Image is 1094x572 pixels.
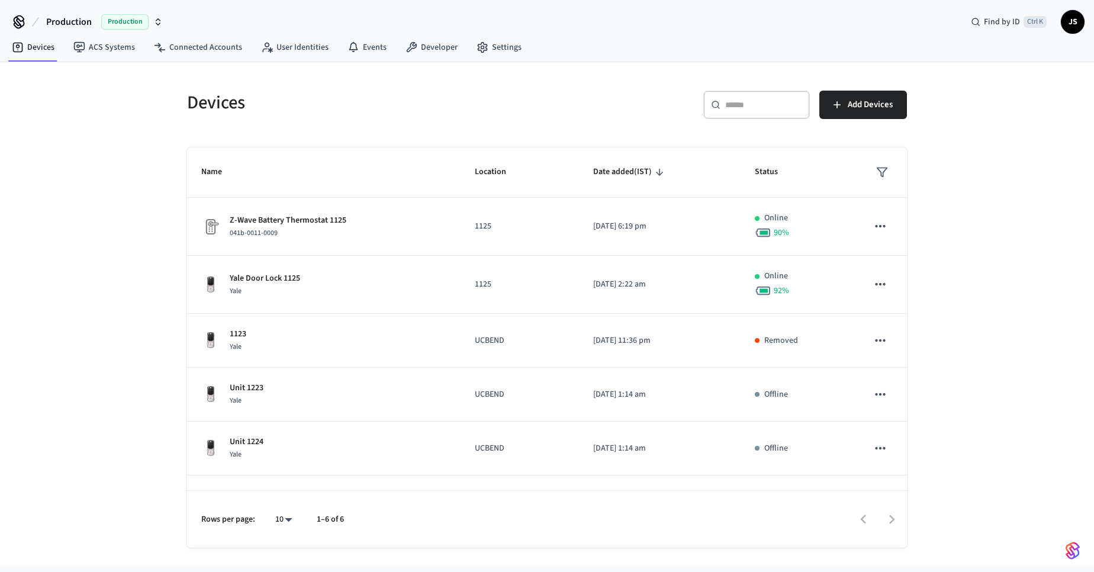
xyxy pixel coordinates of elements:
[774,227,789,239] span: 90 %
[317,513,344,526] p: 1–6 of 6
[475,163,522,181] span: Location
[230,272,300,285] p: Yale Door Lock 1125
[338,37,396,58] a: Events
[230,342,242,352] span: Yale
[819,91,907,119] button: Add Devices
[593,335,726,347] p: [DATE] 11:36 pm
[46,15,92,29] span: Production
[230,436,263,448] p: Unit 1224
[764,270,788,282] p: Online
[475,442,565,455] p: UCBEND
[201,217,220,236] img: Placeholder Lock Image
[269,511,298,528] div: 10
[984,16,1020,28] span: Find by ID
[593,388,726,401] p: [DATE] 1:14 am
[230,382,263,394] p: Unit 1223
[475,335,565,347] p: UCBEND
[774,285,789,297] span: 92 %
[230,286,242,296] span: Yale
[475,388,565,401] p: UCBEND
[764,335,798,347] p: Removed
[101,14,149,30] span: Production
[144,37,252,58] a: Connected Accounts
[593,220,726,233] p: [DATE] 6:19 pm
[1066,541,1080,560] img: SeamLogoGradient.69752ec5.svg
[764,212,788,224] p: Online
[230,396,242,406] span: Yale
[201,163,237,181] span: Name
[1061,10,1085,34] button: JS
[764,388,788,401] p: Offline
[475,220,565,233] p: 1125
[593,278,726,291] p: [DATE] 2:22 am
[755,163,793,181] span: Status
[64,37,144,58] a: ACS Systems
[201,331,220,350] img: Yale Assure Touchscreen Wifi Smart Lock, Satin Nickel, Front
[230,228,278,238] span: 041b-0011-0009
[230,449,242,459] span: Yale
[187,91,540,115] h5: Devices
[396,37,467,58] a: Developer
[593,163,667,181] span: Date added(IST)
[475,278,565,291] p: 1125
[593,442,726,455] p: [DATE] 1:14 am
[201,439,220,458] img: Yale Assure Touchscreen Wifi Smart Lock, Satin Nickel, Front
[467,37,531,58] a: Settings
[201,385,220,404] img: Yale Assure Touchscreen Wifi Smart Lock, Satin Nickel, Front
[201,275,220,294] img: Yale Assure Touchscreen Wifi Smart Lock, Satin Nickel, Front
[1024,16,1047,28] span: Ctrl K
[230,328,246,340] p: 1123
[187,147,907,529] table: sticky table
[201,513,255,526] p: Rows per page:
[1062,11,1083,33] span: JS
[252,37,338,58] a: User Identities
[848,97,893,113] span: Add Devices
[230,214,346,227] p: Z-Wave Battery Thermostat 1125
[2,37,64,58] a: Devices
[961,11,1056,33] div: Find by IDCtrl K
[764,442,788,455] p: Offline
